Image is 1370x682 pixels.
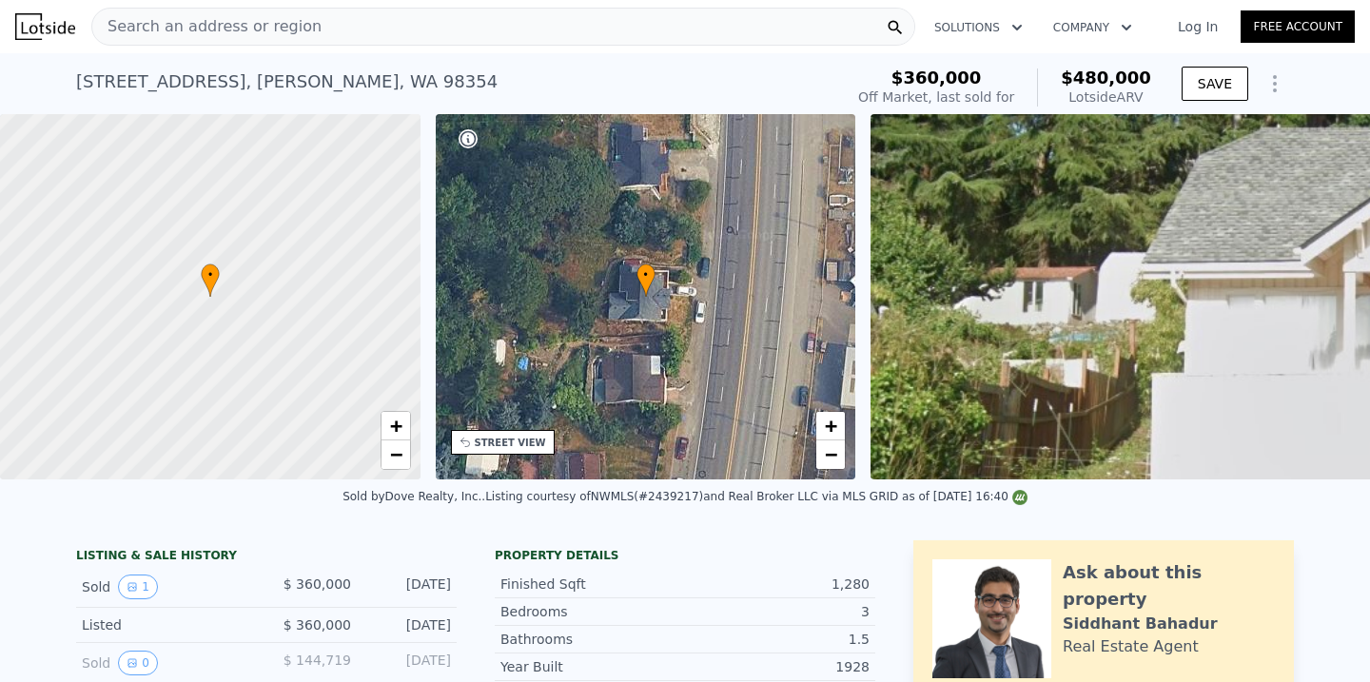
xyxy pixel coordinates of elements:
[118,651,158,675] button: View historical data
[685,575,870,594] div: 1,280
[1241,10,1355,43] a: Free Account
[284,617,351,633] span: $ 360,000
[82,651,251,675] div: Sold
[284,576,351,592] span: $ 360,000
[118,575,158,599] button: View historical data
[816,412,845,440] a: Zoom in
[636,263,656,297] div: •
[1061,88,1151,107] div: Lotside ARV
[382,412,410,440] a: Zoom in
[1063,559,1275,613] div: Ask about this property
[76,68,498,95] div: [STREET_ADDRESS] , [PERSON_NAME] , WA 98354
[1063,635,1199,658] div: Real Estate Agent
[816,440,845,469] a: Zoom out
[389,442,401,466] span: −
[1012,490,1027,505] img: NWMLS Logo
[201,266,220,283] span: •
[76,548,457,567] div: LISTING & SALE HISTORY
[366,651,451,675] div: [DATE]
[389,414,401,438] span: +
[685,657,870,676] div: 1928
[366,575,451,599] div: [DATE]
[500,602,685,621] div: Bedrooms
[92,15,322,38] span: Search an address or region
[825,442,837,466] span: −
[82,575,251,599] div: Sold
[495,548,875,563] div: Property details
[500,630,685,649] div: Bathrooms
[685,602,870,621] div: 3
[500,657,685,676] div: Year Built
[858,88,1014,107] div: Off Market, last sold for
[485,490,1027,503] div: Listing courtesy of NWMLS (#2439217) and Real Broker LLC via MLS GRID as of [DATE] 16:40
[15,13,75,40] img: Lotside
[82,615,251,634] div: Listed
[475,436,546,450] div: STREET VIEW
[1155,17,1241,36] a: Log In
[636,266,656,283] span: •
[500,575,685,594] div: Finished Sqft
[342,490,485,503] div: Sold by Dove Realty, Inc. .
[685,630,870,649] div: 1.5
[1038,10,1147,45] button: Company
[382,440,410,469] a: Zoom out
[1182,67,1248,101] button: SAVE
[1063,613,1218,635] div: Siddhant Bahadur
[891,68,982,88] span: $360,000
[201,263,220,297] div: •
[825,414,837,438] span: +
[284,653,351,668] span: $ 144,719
[366,615,451,634] div: [DATE]
[1061,68,1151,88] span: $480,000
[919,10,1038,45] button: Solutions
[1256,65,1294,103] button: Show Options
